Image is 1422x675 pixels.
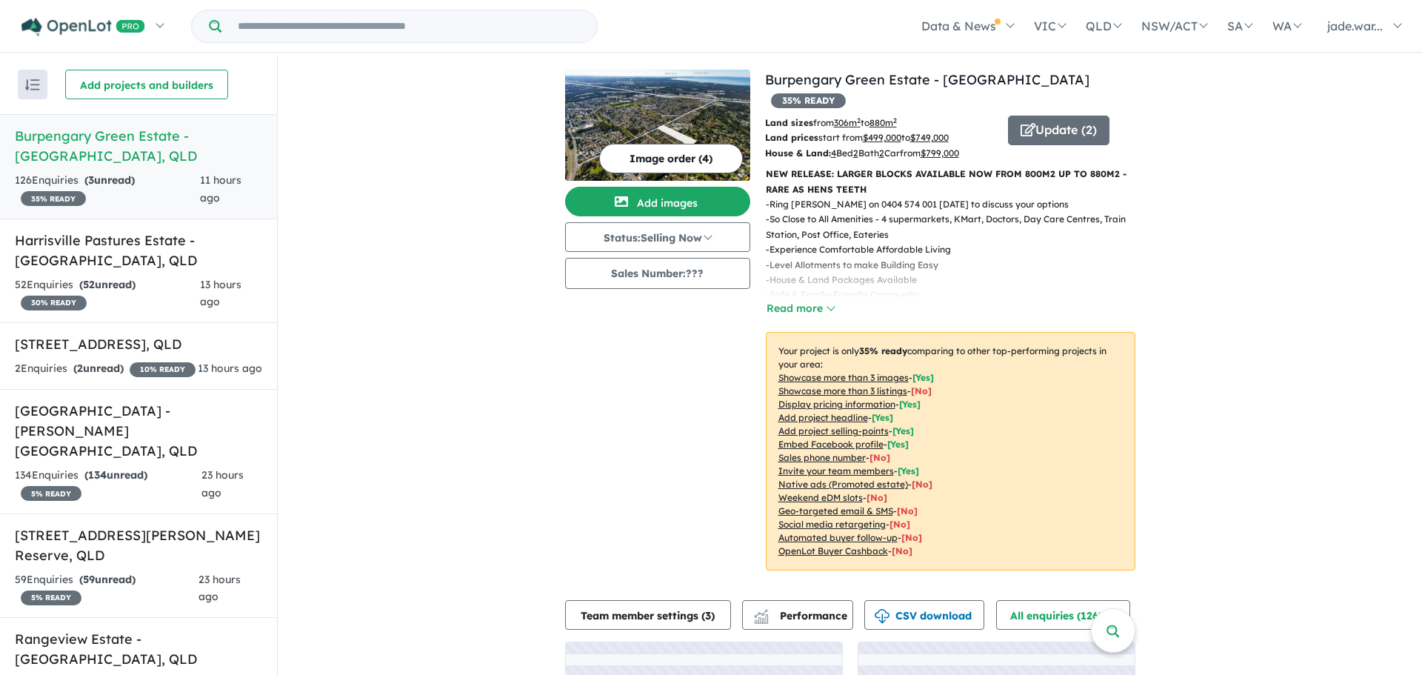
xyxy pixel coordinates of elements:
[766,273,1147,287] p: - House & Land Packages Available
[565,600,731,630] button: Team member settings (3)
[1327,19,1383,33] span: jade.war...
[15,360,196,378] div: 2 Enquir ies
[15,230,262,270] h5: Harrisville Pastures Estate - [GEOGRAPHIC_DATA] , QLD
[912,479,932,490] span: [No]
[565,70,750,181] img: Burpengary Green Estate - Burpengary
[879,147,884,159] u: 2
[869,117,897,128] u: 880 m
[15,334,262,354] h5: [STREET_ADDRESS] , QLD
[778,479,908,490] u: Native ads (Promoted estate)
[853,147,858,159] u: 2
[875,609,889,624] img: download icon
[765,130,997,145] p: start from
[778,532,898,543] u: Automated buyer follow-up
[996,600,1130,630] button: All enquiries (126)
[765,71,1089,88] a: Burpengary Green Estate - [GEOGRAPHIC_DATA]
[21,591,81,605] span: 5 % READY
[565,187,750,216] button: Add images
[765,132,818,143] b: Land prices
[21,18,145,36] img: Openlot PRO Logo White
[778,545,888,556] u: OpenLot Buyer Cashback
[863,132,901,143] u: $ 499,000
[778,412,868,423] u: Add project headline
[867,492,887,503] span: [No]
[765,146,997,161] p: Bed Bath Car from
[21,296,87,310] span: 30 % READY
[778,399,895,410] u: Display pricing information
[565,222,750,252] button: Status:Selling Now
[88,468,107,482] span: 134
[15,172,200,207] div: 126 Enquir ies
[84,468,147,482] strong: ( unread)
[778,439,884,450] u: Embed Facebook profile
[901,532,922,543] span: [No]
[84,173,135,187] strong: ( unread)
[754,609,767,617] img: line-chart.svg
[705,609,711,622] span: 3
[756,609,847,622] span: Performance
[766,212,1147,242] p: - So Close to All Amenities - 4 supermarkets, KMart, Doctors, Day Care Centres, Train Station, Po...
[766,242,1147,257] p: - Experience Comfortable Affordable Living
[565,258,750,289] button: Sales Number:???
[887,439,909,450] span: [ Yes ]
[83,573,95,586] span: 59
[872,412,893,423] span: [ Yes ]
[77,362,83,375] span: 2
[65,70,228,99] button: Add projects and builders
[778,465,894,476] u: Invite your team members
[15,629,262,669] h5: Rangeview Estate - [GEOGRAPHIC_DATA] , QLD
[921,147,959,159] u: $ 799,000
[198,573,241,604] span: 23 hours ago
[778,519,886,530] u: Social media retargeting
[771,93,846,108] span: 35 % READY
[742,600,853,630] button: Performance
[21,486,81,501] span: 5 % READY
[201,468,244,499] span: 23 hours ago
[892,545,912,556] span: [No]
[765,117,813,128] b: Land sizes
[79,573,136,586] strong: ( unread)
[224,10,594,42] input: Try estate name, suburb, builder or developer
[857,116,861,124] sup: 2
[15,525,262,565] h5: [STREET_ADDRESS][PERSON_NAME] Reserve , QLD
[766,167,1135,197] p: NEW RELEASE: LARGER BLOCKS AVAILABLE NOW FROM 800M2 UP TO 880M2 - RARE AS HENS TEETH
[831,147,836,159] u: 4
[766,300,835,317] button: Read more
[778,372,909,383] u: Showcase more than 3 images
[766,197,1147,212] p: - Ring [PERSON_NAME] on 0404 574 001 [DATE] to discuss your options
[778,425,889,436] u: Add project selling-points
[15,126,262,166] h5: Burpengary Green Estate - [GEOGRAPHIC_DATA] , QLD
[910,132,949,143] u: $ 749,000
[79,278,136,291] strong: ( unread)
[912,372,934,383] span: [ Yes ]
[198,362,262,375] span: 13 hours ago
[911,385,932,396] span: [ No ]
[765,147,831,159] b: House & Land:
[599,144,743,173] button: Image order (4)
[889,519,910,530] span: [No]
[765,116,997,130] p: from
[766,332,1135,571] p: Your project is only comparing to other top-performing projects in your area: - - - - - - - - - -...
[834,117,861,128] u: 306 m
[15,467,201,502] div: 134 Enquir ies
[200,173,241,205] span: 11 hours ago
[73,362,124,375] strong: ( unread)
[766,258,1147,273] p: - Level Allotments to make Building Easy
[200,278,241,309] span: 13 hours ago
[898,465,919,476] span: [ Yes ]
[861,117,897,128] span: to
[859,345,907,356] b: 35 % ready
[130,362,196,377] span: 10 % READY
[897,505,918,516] span: [No]
[892,425,914,436] span: [ Yes ]
[778,492,863,503] u: Weekend eDM slots
[21,191,86,206] span: 35 % READY
[754,614,769,624] img: bar-chart.svg
[15,276,200,312] div: 52 Enquir ies
[778,452,866,463] u: Sales phone number
[88,173,94,187] span: 3
[83,278,95,291] span: 52
[778,505,893,516] u: Geo-targeted email & SMS
[25,79,40,90] img: sort.svg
